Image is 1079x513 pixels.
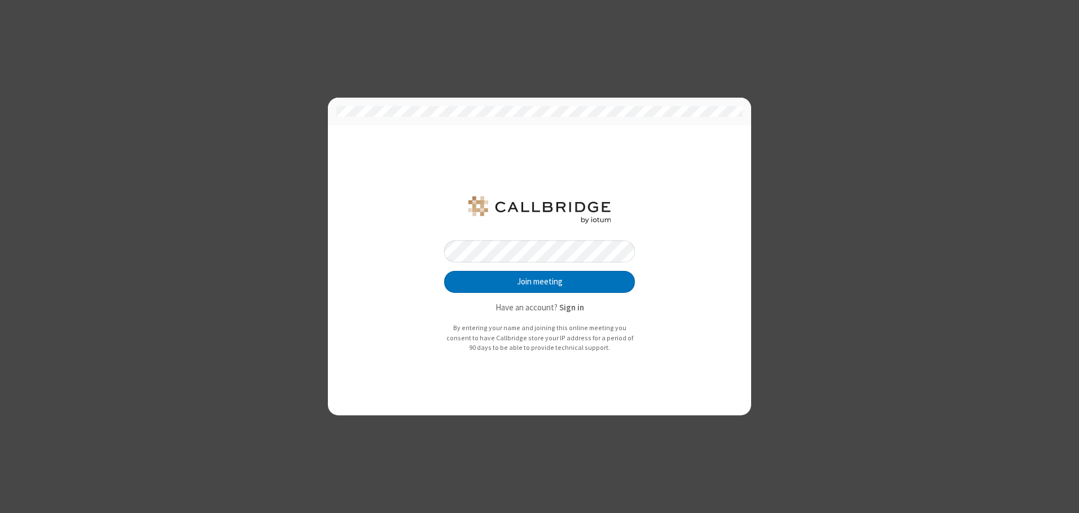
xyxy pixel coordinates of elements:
button: Join meeting [444,271,635,293]
button: Sign in [559,301,584,314]
p: By entering your name and joining this online meeting you consent to have Callbridge store your I... [444,323,635,353]
img: QA Selenium DO NOT DELETE OR CHANGE [466,196,613,223]
strong: Sign in [559,302,584,313]
p: Have an account? [444,301,635,314]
